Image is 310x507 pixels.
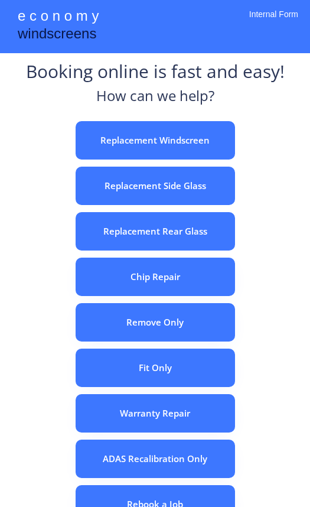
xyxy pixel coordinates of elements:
[76,258,235,296] button: Chip Repair
[76,349,235,387] button: Fit Only
[76,212,235,251] button: Replacement Rear Glass
[76,121,235,160] button: Replacement Windscreen
[26,59,285,86] div: Booking online is fast and easy!
[18,24,96,47] div: windscreens
[18,6,99,28] div: e c o n o m y
[76,440,235,478] button: ADAS Recalibration Only
[96,86,214,112] div: How can we help?
[76,303,235,342] button: Remove Only
[76,167,235,205] button: Replacement Side Glass
[249,9,298,35] div: Internal Form
[76,394,235,433] button: Warranty Repair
